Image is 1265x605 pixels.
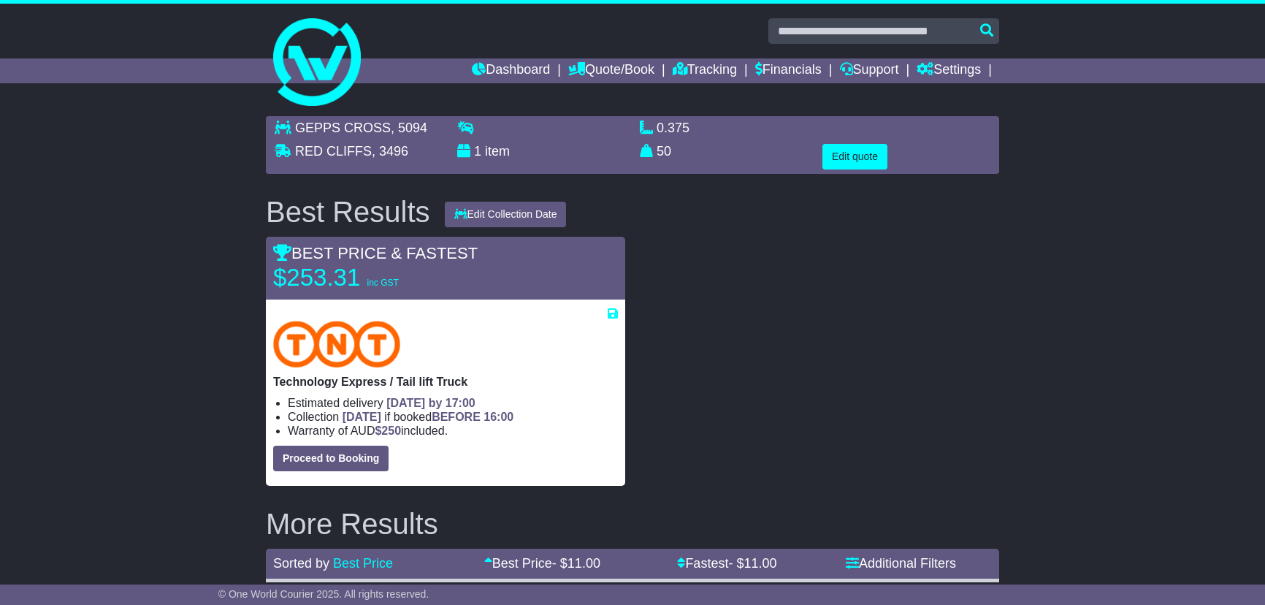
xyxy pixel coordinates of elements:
[840,58,899,83] a: Support
[273,446,389,471] button: Proceed to Booking
[728,556,776,571] span: - $
[552,556,600,571] span: - $
[273,263,456,292] p: $253.31
[295,121,391,135] span: GEPPS CROSS
[484,411,513,423] span: 16:00
[386,397,475,409] span: [DATE] by 17:00
[266,508,999,540] h2: More Results
[273,556,329,571] span: Sorted by
[295,144,372,159] span: RED CLIFFS
[673,58,737,83] a: Tracking
[445,202,567,227] button: Edit Collection Date
[391,121,427,135] span: , 5094
[917,58,981,83] a: Settings
[567,556,600,571] span: 11.00
[343,411,381,423] span: [DATE]
[288,396,618,410] li: Estimated delivery
[472,58,550,83] a: Dashboard
[657,121,689,135] span: 0.375
[657,144,671,159] span: 50
[259,196,437,228] div: Best Results
[677,556,776,571] a: Fastest- $11.00
[333,556,393,571] a: Best Price
[372,144,408,159] span: , 3496
[218,588,429,600] span: © One World Courier 2025. All rights reserved.
[568,58,654,83] a: Quote/Book
[273,375,618,389] p: Technology Express / Tail lift Truck
[755,58,822,83] a: Financials
[288,410,618,424] li: Collection
[485,144,510,159] span: item
[432,411,481,423] span: BEFORE
[846,556,956,571] a: Additional Filters
[474,144,481,159] span: 1
[288,424,618,438] li: Warranty of AUD included.
[484,556,600,571] a: Best Price- $11.00
[273,321,400,368] img: TNT Domestic: Technology Express / Tail lift Truck
[822,144,887,170] button: Edit quote
[375,425,401,437] span: $
[367,278,398,288] span: inc GST
[343,411,513,423] span: if booked
[744,556,776,571] span: 11.00
[273,244,478,262] span: BEST PRICE & FASTEST
[381,425,401,437] span: 250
